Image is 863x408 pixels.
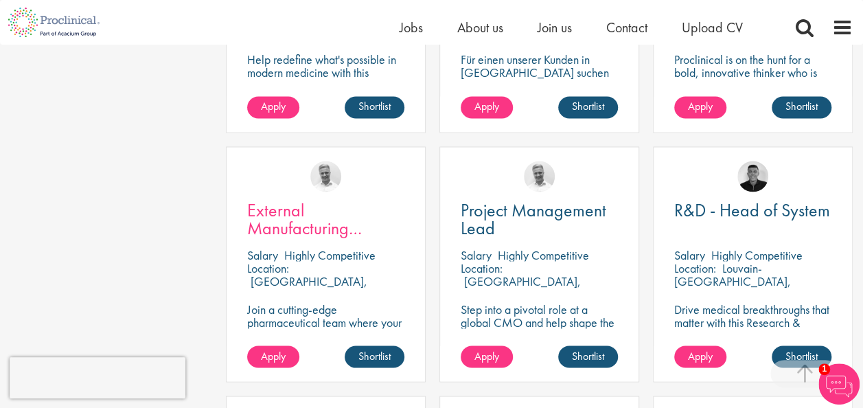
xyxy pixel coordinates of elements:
[247,202,404,236] a: External Manufacturing Logistics Coordination Support
[674,260,791,302] p: Louvain-[GEOGRAPHIC_DATA], [GEOGRAPHIC_DATA]
[772,345,831,367] a: Shortlist
[674,53,831,131] p: Proclinical is on the hunt for a bold, innovative thinker who is ready to help push the boundarie...
[284,247,376,262] p: Highly Competitive
[345,345,404,367] a: Shortlist
[247,273,367,302] p: [GEOGRAPHIC_DATA], [GEOGRAPHIC_DATA]
[247,53,404,92] p: Help redefine what's possible in modern medicine with this position in Functional Analysis!
[461,53,618,118] p: Für einen unserer Kunden in [GEOGRAPHIC_DATA] suchen wir ab sofort einen Leitenden Systemarchitek...
[461,260,503,275] span: Location:
[247,247,278,262] span: Salary
[818,363,830,375] span: 1
[737,161,768,192] img: Christian Andersen
[674,260,716,275] span: Location:
[682,19,743,36] a: Upload CV
[247,96,299,118] a: Apply
[10,357,185,398] iframe: reCAPTCHA
[261,99,286,113] span: Apply
[461,199,606,239] span: Project Management Lead
[247,260,289,275] span: Location:
[558,345,618,367] a: Shortlist
[345,96,404,118] a: Shortlist
[247,302,404,367] p: Join a cutting-edge pharmaceutical team where your precision and passion for supply chain will he...
[461,96,513,118] a: Apply
[247,199,400,273] span: External Manufacturing Logistics Coordination Support
[688,99,713,113] span: Apply
[674,247,705,262] span: Salary
[461,302,618,354] p: Step into a pivotal role at a global CMO and help shape the future of healthcare manufacturing.
[400,19,423,36] a: Jobs
[524,161,555,192] img: Joshua Bye
[558,96,618,118] a: Shortlist
[461,202,618,236] a: Project Management Lead
[461,273,581,302] p: [GEOGRAPHIC_DATA], [GEOGRAPHIC_DATA]
[461,345,513,367] a: Apply
[674,199,830,222] span: R&D - Head of System
[772,96,831,118] a: Shortlist
[461,247,492,262] span: Salary
[674,302,831,341] p: Drive medical breakthroughs that matter with this Research & Development position!
[674,345,726,367] a: Apply
[310,161,341,192] img: Joshua Bye
[818,363,860,405] img: Chatbot
[688,348,713,363] span: Apply
[261,348,286,363] span: Apply
[674,202,831,219] a: R&D - Head of System
[538,19,572,36] a: Join us
[711,247,803,262] p: Highly Competitive
[498,247,589,262] p: Highly Competitive
[674,96,726,118] a: Apply
[606,19,647,36] a: Contact
[457,19,503,36] a: About us
[474,348,499,363] span: Apply
[474,99,499,113] span: Apply
[247,345,299,367] a: Apply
